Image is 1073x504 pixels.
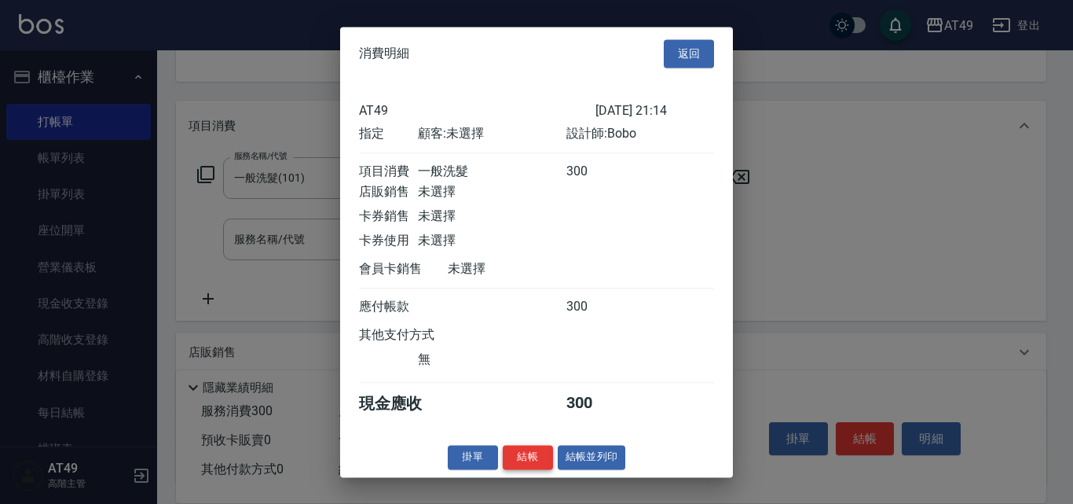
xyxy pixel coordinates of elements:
div: 其他支付方式 [359,327,478,344]
div: 未選擇 [418,208,566,225]
button: 掛單 [448,445,498,469]
button: 結帳 [503,445,553,469]
span: 消費明細 [359,46,409,61]
div: 會員卡銷售 [359,261,448,278]
div: 現金應收 [359,393,448,414]
div: 顧客: 未選擇 [418,126,566,142]
div: 一般洗髮 [418,164,566,180]
div: 卡券使用 [359,233,418,249]
div: 設計師: Bobo [566,126,714,142]
div: 卡券銷售 [359,208,418,225]
div: 項目消費 [359,164,418,180]
div: 未選擇 [418,233,566,249]
div: 300 [566,393,625,414]
div: 指定 [359,126,418,142]
div: 應付帳款 [359,299,418,315]
div: [DATE] 21:14 [595,103,714,118]
button: 結帳並列印 [558,445,626,469]
button: 返回 [664,39,714,68]
div: 未選擇 [418,184,566,200]
div: 無 [418,351,566,368]
div: 店販銷售 [359,184,418,200]
div: AT49 [359,103,595,118]
div: 300 [566,164,625,180]
div: 300 [566,299,625,315]
div: 未選擇 [448,261,595,278]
